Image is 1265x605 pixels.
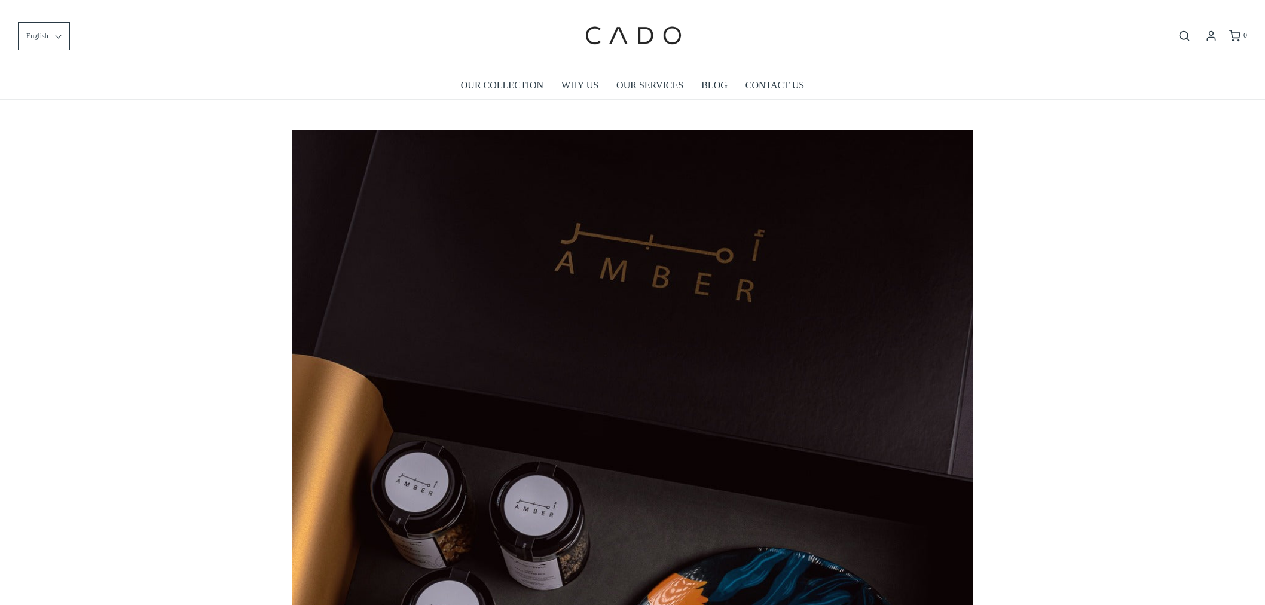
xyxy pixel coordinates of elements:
a: BLOG [701,72,728,99]
a: CONTACT US [745,72,804,99]
a: OUR SERVICES [616,72,683,99]
a: OUR COLLECTION [461,72,543,99]
button: Open search bar [1174,29,1195,42]
button: English [18,22,70,50]
img: cadogifting [582,9,683,63]
a: 0 [1227,30,1247,42]
a: WHY US [561,72,598,99]
span: English [26,30,48,42]
span: 0 [1243,31,1247,39]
